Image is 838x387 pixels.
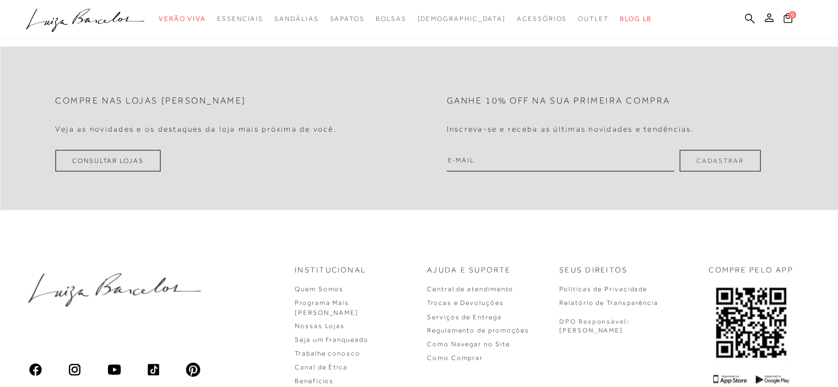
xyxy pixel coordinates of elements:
[295,377,334,384] a: Benefícios
[713,374,747,384] img: App Store Logo
[755,374,789,384] img: Google Play Logo
[447,124,694,134] h4: Inscreva-se e receba as últimas novidades e tendências.
[295,285,344,293] a: Quem Somos
[329,15,364,23] span: Sapatos
[329,9,364,29] a: noSubCategoriesText
[146,362,161,377] img: tiktok
[295,265,366,276] p: Institucional
[715,285,787,360] img: QRCODE
[295,363,348,370] a: Canal de Ética
[217,9,263,29] a: noSubCategoriesText
[67,362,83,377] img: instagram_material_outline
[447,96,671,106] h2: Ganhe 10% off na sua primeira compra
[427,265,511,276] p: Ajuda e Suporte
[620,15,652,23] span: BLOG LB
[417,15,506,23] span: [DEMOGRAPHIC_DATA]
[55,96,246,106] h2: Compre nas lojas [PERSON_NAME]
[295,349,360,357] a: Trabalhe conosco
[295,321,345,329] a: Nossas Lojas
[274,15,318,23] span: Sandálias
[559,285,647,293] a: Políticas de Privacidade
[780,12,796,27] button: 0
[376,15,407,23] span: Bolsas
[447,150,674,171] input: E-mail
[427,313,501,320] a: Serviços de Entrega
[620,9,652,29] a: BLOG LB
[427,299,504,307] a: Trocas e Devoluções
[427,353,483,361] a: Como Comprar
[427,340,510,347] a: Como Navegar no Site
[427,285,513,293] a: Central de atendimento
[559,265,628,276] p: Seus Direitos
[788,11,796,19] span: 0
[28,362,43,377] img: facebook_ios_glyph
[55,124,337,134] h4: Veja as novidades e os destaques da loja mais próxima de você.
[559,299,658,307] a: Relatório de Transparência
[427,326,529,334] a: Regulamento de promoções
[376,9,407,29] a: noSubCategoriesText
[517,9,567,29] a: noSubCategoriesText
[185,362,201,377] img: pinterest_ios_filled
[217,15,263,23] span: Essenciais
[578,9,609,29] a: noSubCategoriesText
[517,15,567,23] span: Acessórios
[679,150,760,171] button: Cadastrar
[159,15,206,23] span: Verão Viva
[28,273,201,307] img: luiza-barcelos.png
[55,150,161,171] a: Consultar Lojas
[578,15,609,23] span: Outlet
[295,335,369,343] a: Seja um Franqueado
[159,9,206,29] a: noSubCategoriesText
[709,265,793,276] p: COMPRE PELO APP
[417,9,506,29] a: noSubCategoriesText
[274,9,318,29] a: noSubCategoriesText
[106,362,122,377] img: youtube_material_rounded
[559,317,630,335] p: DPO Responsável: [PERSON_NAME]
[295,299,359,316] a: Programa Mais [PERSON_NAME]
